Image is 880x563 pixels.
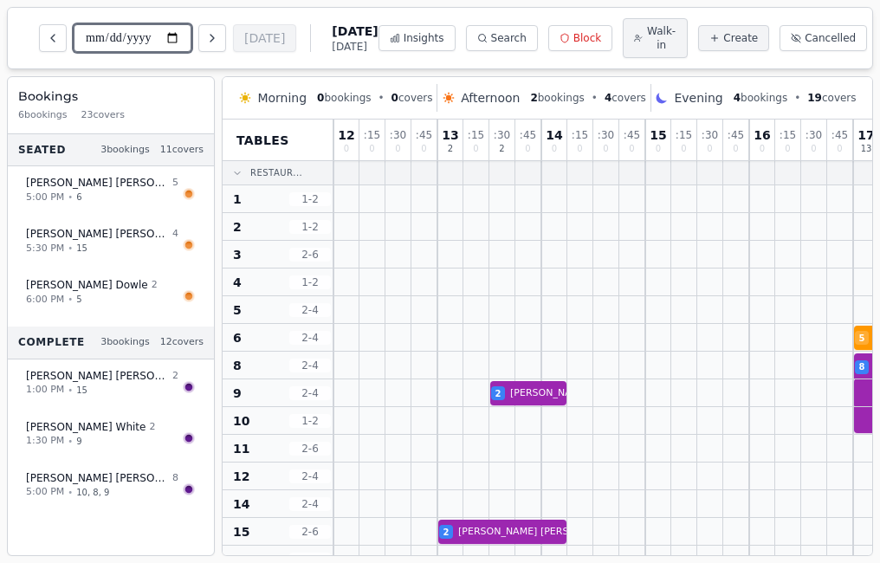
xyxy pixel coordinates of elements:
[603,145,608,153] span: 0
[289,497,331,511] span: 2 - 4
[442,129,458,141] span: 13
[573,31,601,45] span: Block
[236,132,289,149] span: Tables
[674,89,722,107] span: Evening
[624,130,640,140] span: : 45
[233,523,249,540] span: 15
[605,91,646,105] span: covers
[289,525,331,539] span: 2 - 6
[233,468,249,485] span: 12
[233,329,242,346] span: 6
[233,301,242,319] span: 5
[605,92,611,104] span: 4
[461,89,520,107] span: Afternoon
[364,130,380,140] span: : 15
[754,129,770,141] span: 16
[623,18,688,58] button: Walk-in
[15,411,207,458] button: [PERSON_NAME] White21:30 PM•9
[676,130,692,140] span: : 15
[723,31,758,45] span: Create
[448,145,453,153] span: 2
[598,130,614,140] span: : 30
[233,385,242,402] span: 9
[780,130,796,140] span: : 15
[857,129,874,141] span: 17
[592,91,598,105] span: •
[18,87,204,105] h3: Bookings
[233,24,296,52] button: [DATE]
[26,369,169,383] span: [PERSON_NAME] [PERSON_NAME]
[172,227,178,242] span: 4
[81,108,125,123] span: 23 covers
[495,387,501,400] span: 2
[257,89,307,107] span: Morning
[785,145,790,153] span: 0
[332,23,378,40] span: [DATE]
[806,130,822,140] span: : 30
[26,176,169,190] span: [PERSON_NAME] [PERSON_NAME]
[100,143,150,158] span: 3 bookings
[369,145,374,153] span: 0
[760,145,765,153] span: 0
[15,217,207,265] button: [PERSON_NAME] [PERSON_NAME]45:30 PM•15
[26,293,64,307] span: 6:00 PM
[76,384,87,397] span: 15
[702,130,718,140] span: : 30
[646,24,676,52] span: Walk-in
[548,25,612,51] button: Block
[26,471,169,485] span: [PERSON_NAME] [PERSON_NAME]
[572,130,588,140] span: : 15
[68,293,73,306] span: •
[656,145,661,153] span: 0
[26,434,64,449] span: 1:30 PM
[289,331,331,345] span: 2 - 4
[26,278,148,292] span: [PERSON_NAME] Dowle
[233,440,249,457] span: 11
[152,278,158,293] span: 2
[172,176,178,191] span: 5
[794,91,800,105] span: •
[379,25,456,51] button: Insights
[289,275,331,289] span: 1 - 2
[100,335,150,350] span: 3 bookings
[233,357,242,374] span: 8
[416,130,432,140] span: : 45
[289,359,331,372] span: 2 - 4
[733,145,738,153] span: 0
[160,335,204,350] span: 12 covers
[698,25,769,51] button: Create
[811,145,816,153] span: 0
[468,130,484,140] span: : 15
[233,495,249,513] span: 14
[172,471,178,486] span: 8
[149,420,155,435] span: 2
[26,191,64,205] span: 5:00 PM
[390,130,406,140] span: : 30
[530,92,537,104] span: 2
[332,40,378,54] span: [DATE]
[404,31,444,45] span: Insights
[395,145,400,153] span: 0
[76,191,81,204] span: 6
[18,108,68,123] span: 6 bookings
[707,145,712,153] span: 0
[859,360,865,373] span: 8
[172,369,178,384] span: 2
[233,412,249,430] span: 10
[780,25,867,51] button: Cancelled
[68,242,73,255] span: •
[26,485,64,500] span: 5:00 PM
[233,274,242,291] span: 4
[650,129,666,141] span: 15
[421,145,426,153] span: 0
[250,166,302,179] span: Restaur...
[525,145,530,153] span: 0
[546,129,562,141] span: 14
[552,145,557,153] span: 0
[18,143,66,157] span: Seated
[499,145,504,153] span: 2
[15,462,207,509] button: [PERSON_NAME] [PERSON_NAME]85:00 PM•10, 8, 9
[458,525,619,540] span: [PERSON_NAME] [PERSON_NAME]
[76,242,87,255] span: 15
[289,469,331,483] span: 2 - 4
